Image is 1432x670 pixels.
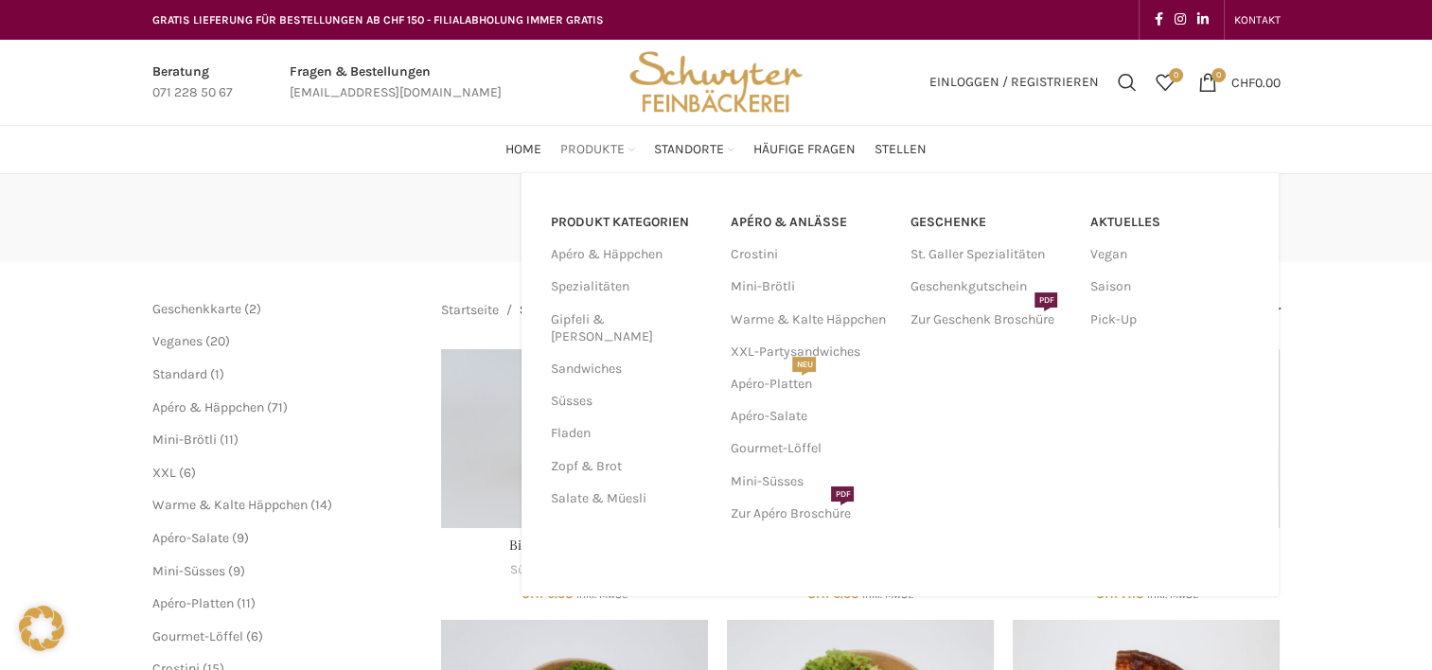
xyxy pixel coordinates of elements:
[550,271,707,303] a: Spezialitäten
[152,530,229,546] a: Apéro-Salate
[1231,74,1255,90] span: CHF
[1089,238,1250,271] a: Vegan
[730,206,891,238] a: APÉRO & ANLÄSSE
[315,497,327,513] span: 14
[152,301,241,317] a: Geschenkkarte
[753,141,856,159] span: Häufige Fragen
[509,537,641,554] a: Birchermüesli Classic
[730,271,891,303] a: Mini-Brötli
[560,141,625,159] span: Produkte
[1189,63,1290,101] a: 0 CHF0.00
[730,432,891,465] a: Gourmet-Löffel
[152,628,243,644] a: Gourmet-Löffel
[550,483,707,515] a: Salate & Müesli
[623,73,808,89] a: Site logo
[152,497,308,513] a: Warme & Kalte Häppchen
[152,432,217,448] a: Mini-Brötli
[910,206,1070,238] a: Geschenke
[875,131,927,168] a: Stellen
[505,131,541,168] a: Home
[224,432,234,448] span: 11
[730,238,891,271] a: Crostini
[1146,63,1184,101] a: 0
[1192,7,1214,33] a: Linkedin social link
[152,563,225,579] a: Mini-Süsses
[1231,74,1281,90] bdi: 0.00
[730,336,891,368] a: XXL-Partysandwiches
[550,238,707,271] a: Apéro & Häppchen
[520,300,610,321] span: Salat & Müesli
[152,366,207,382] a: Standard
[510,561,552,579] a: Süsses
[550,417,707,450] a: Fladen
[152,399,264,415] a: Apéro & Häppchen
[441,300,499,321] a: Startseite
[152,595,234,611] a: Apéro-Platten
[730,466,891,498] a: Mini-Süsses
[910,238,1070,271] a: St. Galler Spezialitäten
[1089,304,1250,336] a: Pick-Up
[730,304,891,336] a: Warme & Kalte Häppchen
[730,400,891,432] a: Apéro-Salate
[1149,7,1169,33] a: Facebook social link
[560,131,635,168] a: Produkte
[550,206,707,238] a: PRODUKT KATEGORIEN
[1034,292,1057,308] span: PDF
[1089,206,1250,238] a: Aktuelles
[550,304,707,353] a: Gipfeli & [PERSON_NAME]
[152,333,203,349] a: Veganes
[550,450,707,483] a: Zopf & Brot
[654,141,724,159] span: Standorte
[1169,7,1192,33] a: Instagram social link
[875,141,927,159] span: Stellen
[152,62,233,104] a: Infobox link
[1146,63,1184,101] div: Meine Wunschliste
[753,131,856,168] a: Häufige Fragen
[1108,63,1146,101] a: Suchen
[505,141,541,159] span: Home
[1089,271,1250,303] a: Saison
[831,486,854,502] span: PDF
[550,385,707,417] a: Süsses
[1169,68,1183,82] span: 0
[233,563,240,579] span: 9
[152,465,176,481] a: XXL
[730,368,891,400] a: Apéro-PlattenNEU
[441,300,610,321] nav: Breadcrumb
[249,301,256,317] span: 2
[1234,1,1281,39] a: KONTAKT
[272,399,283,415] span: 71
[251,628,258,644] span: 6
[929,76,1099,89] span: Einloggen / Registrieren
[910,304,1070,336] a: Zur Geschenk BroschürePDF
[730,498,891,530] a: Zur Apéro BroschürePDF
[550,353,707,385] a: Sandwiches
[241,595,251,611] span: 11
[654,131,734,168] a: Standorte
[1228,303,1280,319] a: Filter
[210,333,225,349] span: 20
[143,131,1290,168] div: Main navigation
[184,465,191,481] span: 6
[215,366,220,382] span: 1
[1225,1,1290,39] div: Secondary navigation
[441,349,708,527] a: Birchermüesli Classic
[792,357,816,372] span: NEU
[290,62,502,104] a: Infobox link
[152,13,604,26] span: GRATIS LIEFERUNG FÜR BESTELLUNGEN AB CHF 150 - FILIALABHOLUNG IMMER GRATIS
[1234,13,1281,26] span: KONTAKT
[1211,68,1226,82] span: 0
[237,530,244,546] span: 9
